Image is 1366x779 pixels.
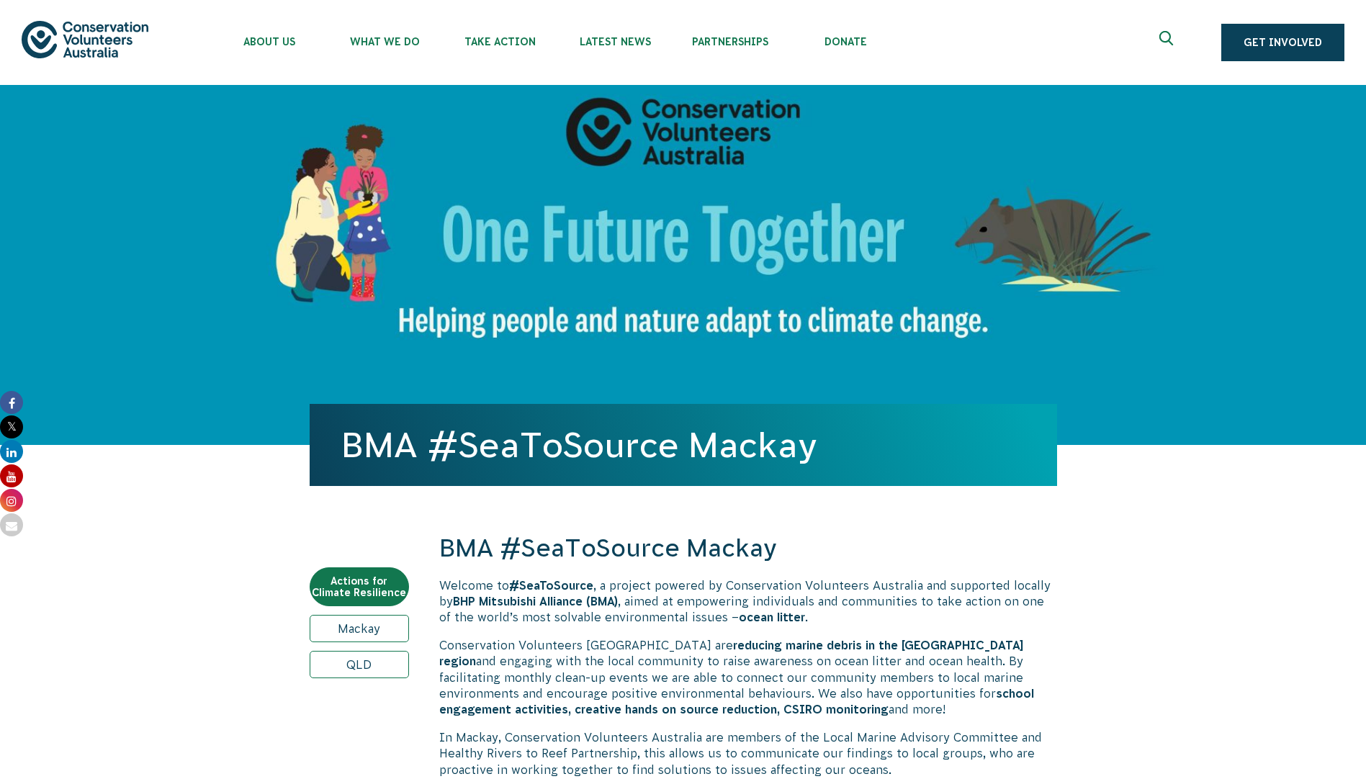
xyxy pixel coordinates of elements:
strong: #SeaToSource [509,579,593,592]
p: In Mackay, Conservation Volunteers Australia are members of the Local Marine Advisory Committee a... [439,729,1057,778]
span: Take Action [442,36,557,48]
img: logo.svg [22,21,148,58]
h2: BMA #SeaToSource Mackay [439,531,1057,566]
a: Mackay [310,615,409,642]
p: Conservation Volunteers [GEOGRAPHIC_DATA] are and engaging with the local community to raise awar... [439,637,1057,718]
strong: ocean litter [739,611,805,623]
span: What We Do [327,36,442,48]
h1: BMA #SeaToSource Mackay [341,425,1025,464]
span: Latest News [557,36,673,48]
p: Welcome to , a project powered by Conservation Volunteers Australia and supported locally by , ai... [439,577,1057,626]
span: Donate [788,36,903,48]
a: Get Involved [1221,24,1344,61]
button: Expand search box Close search box [1151,25,1185,60]
span: Partnerships [673,36,788,48]
span: Expand search box [1159,31,1177,54]
a: QLD [310,651,409,678]
span: About Us [212,36,327,48]
a: Actions for Climate Resilience [310,567,409,606]
strong: BHP Mitsubishi Alliance (BMA) [453,595,618,608]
